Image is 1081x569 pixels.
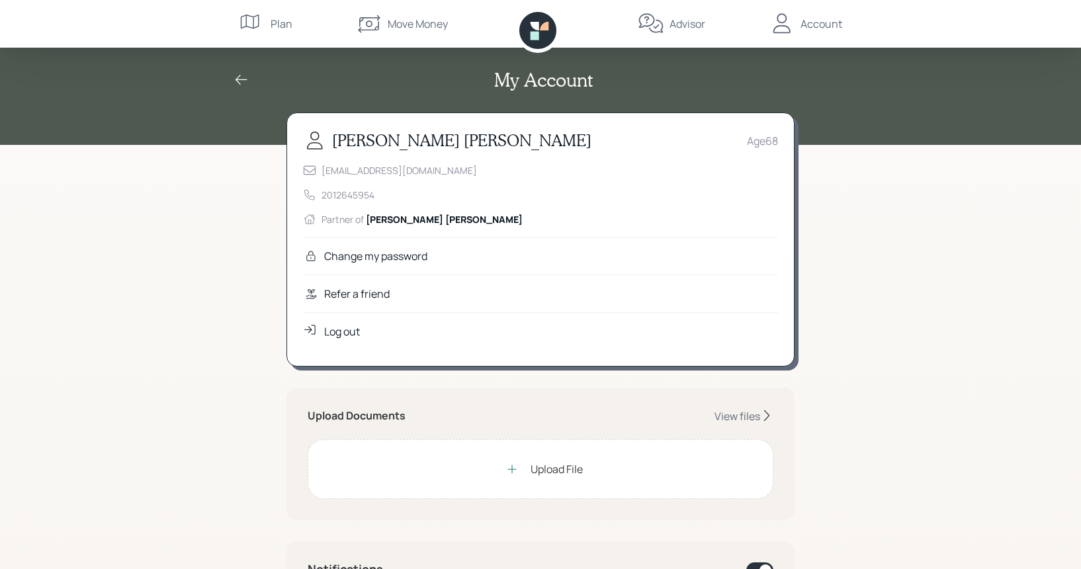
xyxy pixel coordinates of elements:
[324,248,427,264] div: Change my password
[366,213,523,226] span: [PERSON_NAME] [PERSON_NAME]
[332,131,591,150] h3: [PERSON_NAME] [PERSON_NAME]
[670,16,705,32] div: Advisor
[531,461,583,477] div: Upload File
[271,16,292,32] div: Plan
[714,409,760,423] div: View files
[800,16,842,32] div: Account
[494,69,593,91] h2: My Account
[747,133,778,149] div: Age 68
[308,410,406,422] h5: Upload Documents
[324,286,390,302] div: Refer a friend
[322,212,523,226] div: Partner of
[322,163,477,177] div: [EMAIL_ADDRESS][DOMAIN_NAME]
[322,188,374,202] div: 2012645954
[388,16,448,32] div: Move Money
[324,324,360,339] div: Log out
